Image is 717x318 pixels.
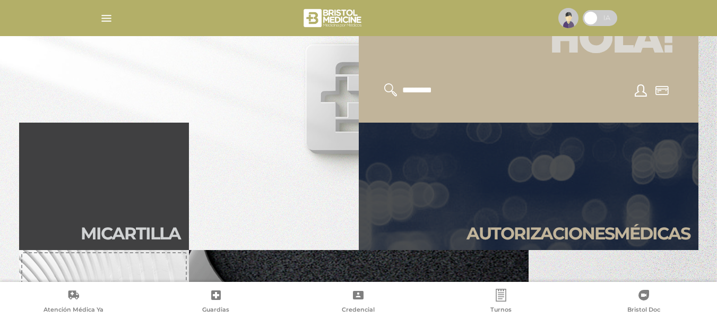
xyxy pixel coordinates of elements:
a: Atención Médica Ya [2,289,145,316]
h2: Mi car tilla [81,224,180,244]
span: Turnos [490,306,512,315]
img: bristol-medicine-blanco.png [302,5,365,31]
span: Atención Médica Ya [44,306,103,315]
a: Autorizacionesmédicas [359,123,698,250]
img: profile-placeholder.svg [558,8,578,28]
span: Credencial [342,306,375,315]
a: Bristol Doc [572,289,715,316]
h1: Hola! [372,11,686,71]
a: Micartilla [19,123,189,250]
h2: Autori zaciones médicas [467,224,690,244]
a: Guardias [145,289,288,316]
span: Guardias [202,306,229,315]
a: Turnos [430,289,573,316]
span: Bristol Doc [627,306,660,315]
img: Cober_menu-lines-white.svg [100,12,113,25]
a: Credencial [287,289,430,316]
